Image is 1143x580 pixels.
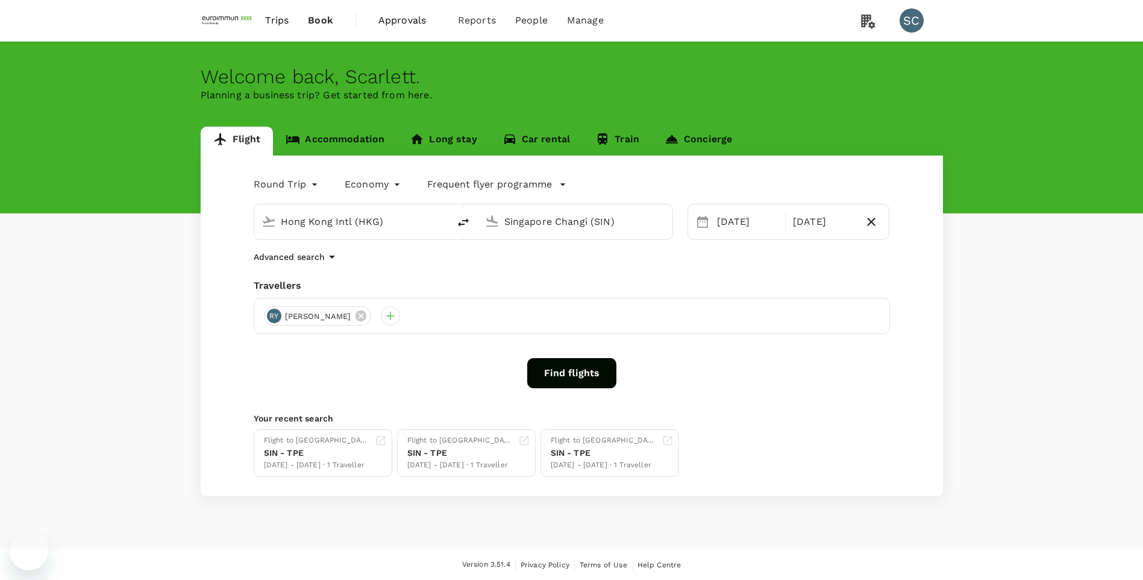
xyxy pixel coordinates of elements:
[521,558,569,572] a: Privacy Policy
[278,310,359,323] span: [PERSON_NAME]
[551,447,657,459] div: SIN - TPE
[201,127,274,156] a: Flight
[397,127,489,156] a: Long stay
[345,175,403,194] div: Economy
[254,175,321,194] div: Round Trip
[427,177,566,192] button: Frequent flyer programme
[515,13,548,28] span: People
[637,561,681,569] span: Help Centre
[264,447,370,459] div: SIN - TPE
[273,127,397,156] a: Accommodation
[664,220,666,222] button: Open
[254,279,890,293] div: Travellers
[440,220,443,222] button: Open
[521,561,569,569] span: Privacy Policy
[267,309,281,323] div: RY
[407,459,513,471] div: [DATE] - [DATE] · 1 Traveller
[281,212,424,231] input: Depart from
[788,210,859,234] div: [DATE]
[264,435,370,447] div: Flight to [GEOGRAPHIC_DATA]
[583,127,652,156] a: Train
[407,447,513,459] div: SIN - TPE
[264,306,372,326] div: RY[PERSON_NAME]
[580,561,627,569] span: Terms of Use
[407,435,513,447] div: Flight to [GEOGRAPHIC_DATA]
[580,558,627,572] a: Terms of Use
[652,127,745,156] a: Concierge
[462,559,510,571] span: Version 3.51.4
[458,13,496,28] span: Reports
[712,210,783,234] div: [DATE]
[201,66,943,88] div: Welcome back , Scarlett .
[490,127,583,156] a: Car rental
[427,177,552,192] p: Frequent flyer programme
[201,7,256,34] img: EUROIMMUN (South East Asia) Pte. Ltd.
[551,435,657,447] div: Flight to [GEOGRAPHIC_DATA]
[254,412,890,424] p: Your recent search
[527,358,616,388] button: Find flights
[449,208,478,237] button: delete
[900,8,924,33] div: SC
[567,13,604,28] span: Manage
[201,88,943,102] p: Planning a business trip? Get started from here.
[378,13,439,28] span: Approvals
[551,459,657,471] div: [DATE] - [DATE] · 1 Traveller
[254,251,325,263] p: Advanced search
[264,459,370,471] div: [DATE] - [DATE] · 1 Traveller
[10,532,48,570] iframe: Button to launch messaging window
[504,212,647,231] input: Going to
[637,558,681,572] a: Help Centre
[308,13,333,28] span: Book
[265,13,289,28] span: Trips
[254,250,339,264] button: Advanced search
